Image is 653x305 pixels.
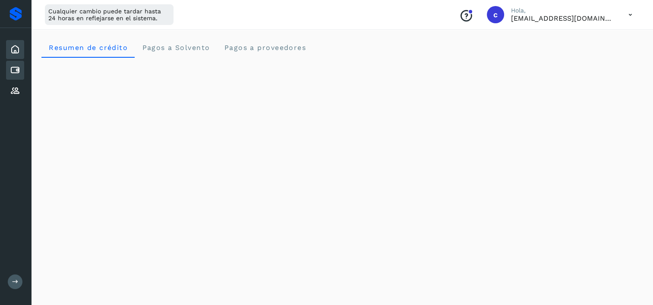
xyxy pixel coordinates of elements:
span: Resumen de crédito [48,44,128,52]
div: Proveedores [6,81,24,100]
p: Hola, [511,7,615,14]
span: Pagos a Solvento [142,44,210,52]
div: Inicio [6,40,24,59]
span: Pagos a proveedores [224,44,306,52]
div: Cualquier cambio puede tardar hasta 24 horas en reflejarse en el sistema. [45,4,174,25]
div: Cuentas por pagar [6,61,24,80]
p: cxp@53cargo.com [511,14,615,22]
